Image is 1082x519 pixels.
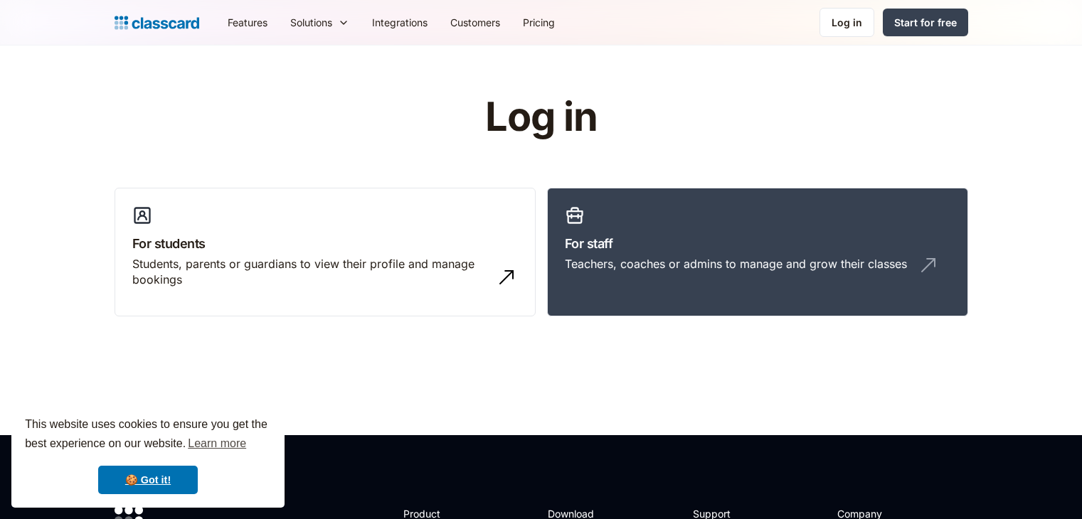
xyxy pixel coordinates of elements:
a: Integrations [361,6,439,38]
h1: Log in [315,95,767,139]
a: dismiss cookie message [98,466,198,494]
a: Start for free [883,9,968,36]
div: cookieconsent [11,402,285,508]
a: home [115,13,199,33]
h3: For staff [565,234,950,253]
a: Log in [820,8,874,37]
span: This website uses cookies to ensure you get the best experience on our website. [25,416,271,454]
a: Pricing [511,6,566,38]
a: learn more about cookies [186,433,248,454]
div: Teachers, coaches or admins to manage and grow their classes [565,256,907,272]
a: For studentsStudents, parents or guardians to view their profile and manage bookings [115,188,536,317]
div: Students, parents or guardians to view their profile and manage bookings [132,256,489,288]
div: Solutions [279,6,361,38]
div: Solutions [290,15,332,30]
div: Log in [832,15,862,30]
h3: For students [132,234,518,253]
div: Start for free [894,15,957,30]
a: Customers [439,6,511,38]
a: Features [216,6,279,38]
a: For staffTeachers, coaches or admins to manage and grow their classes [547,188,968,317]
